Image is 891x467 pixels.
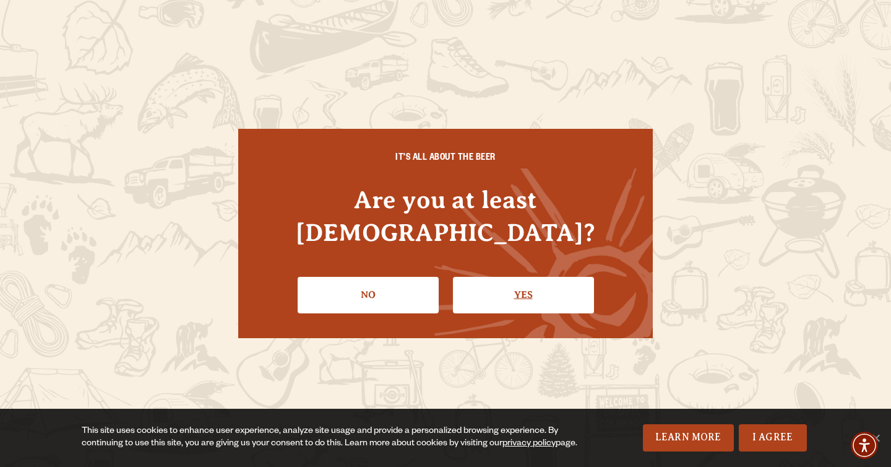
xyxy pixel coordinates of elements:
h6: IT'S ALL ABOUT THE BEER [263,154,628,165]
a: Learn More [643,424,734,452]
a: privacy policy [502,439,556,449]
div: Accessibility Menu [851,432,878,459]
a: Confirm I'm 21 or older [453,277,594,313]
div: This site uses cookies to enhance user experience, analyze site usage and provide a personalized ... [82,426,579,450]
a: No [298,277,439,313]
h4: Are you at least [DEMOGRAPHIC_DATA]? [263,183,628,249]
a: I Agree [739,424,807,452]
